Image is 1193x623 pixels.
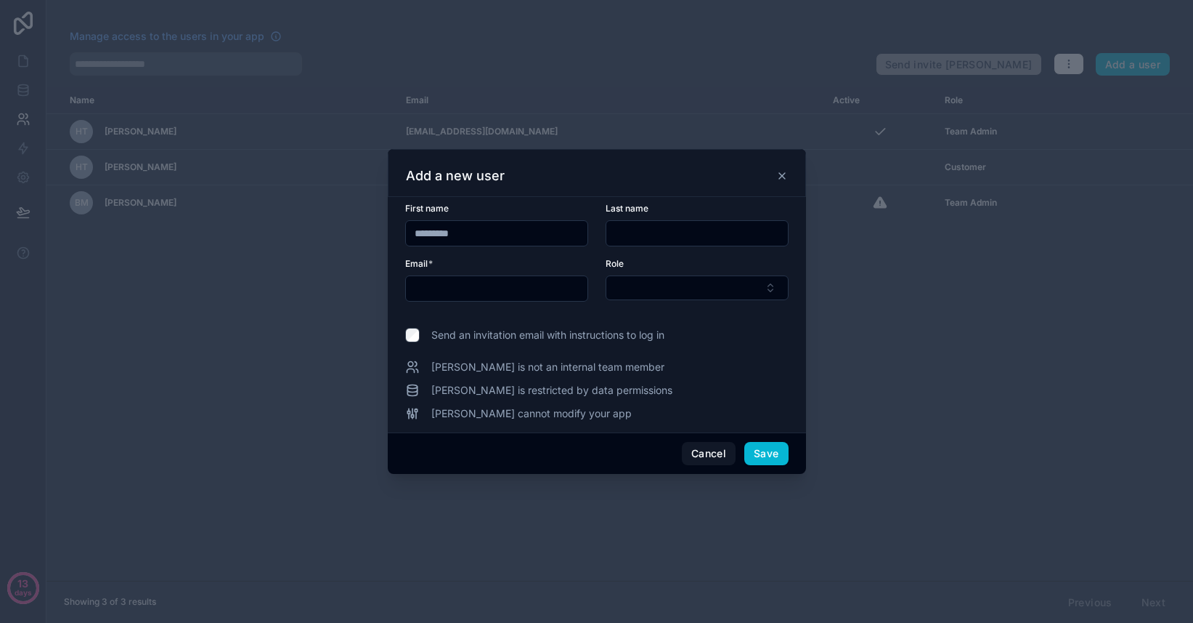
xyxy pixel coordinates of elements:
[606,276,789,300] button: Select Button
[431,383,672,398] span: [PERSON_NAME] is restricted by data permissions
[682,442,736,465] button: Cancel
[405,328,420,342] input: Send an invitation email with instructions to log in
[405,258,428,269] span: Email
[406,167,505,185] h3: Add a new user
[405,203,449,214] span: First name
[431,328,664,342] span: Send an invitation email with instructions to log in
[431,406,632,421] span: [PERSON_NAME] cannot modify your app
[606,203,648,214] span: Last name
[431,360,664,374] span: [PERSON_NAME] is not an internal team member
[606,258,624,269] span: Role
[744,442,788,465] button: Save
